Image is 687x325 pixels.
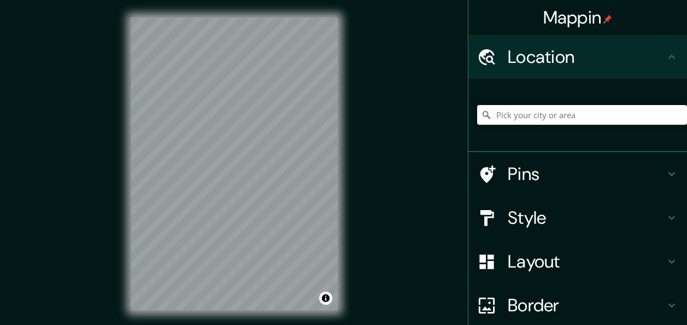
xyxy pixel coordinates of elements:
[468,35,687,79] div: Location
[477,105,687,125] input: Pick your city or area
[603,15,612,24] img: pin-icon.png
[508,163,665,185] h4: Pins
[468,240,687,283] div: Layout
[508,207,665,229] h4: Style
[319,292,332,305] button: Toggle attribution
[468,196,687,240] div: Style
[508,46,665,68] h4: Location
[468,152,687,196] div: Pins
[543,7,613,28] h4: Mappin
[131,18,338,310] canvas: Map
[508,294,665,316] h4: Border
[508,251,665,272] h4: Layout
